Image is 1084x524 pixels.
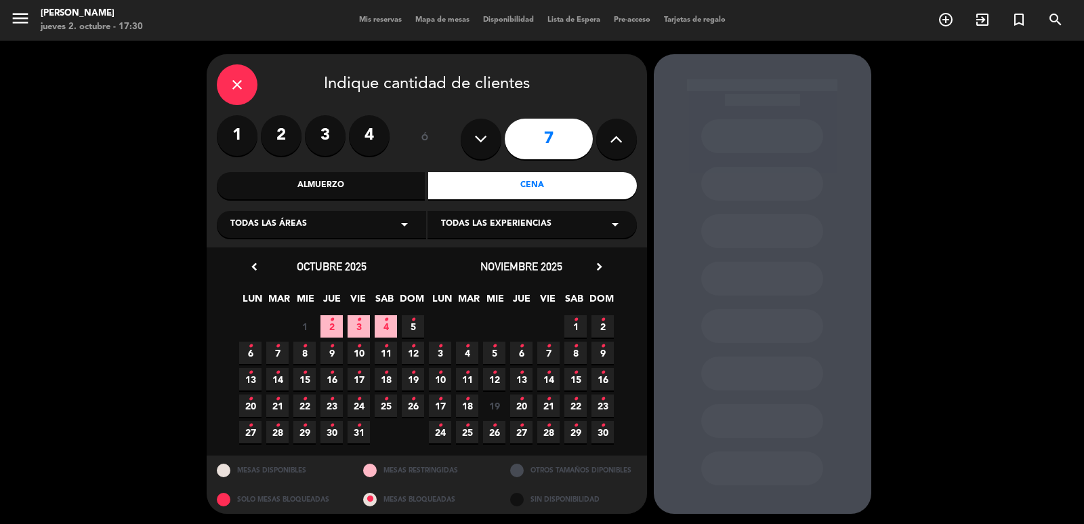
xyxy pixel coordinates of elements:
[402,395,424,417] span: 26
[438,362,442,384] i: •
[348,395,370,417] span: 24
[348,368,370,390] span: 17
[375,315,397,338] span: 4
[10,8,30,33] button: menu
[320,315,343,338] span: 2
[546,336,551,357] i: •
[573,388,578,410] i: •
[266,368,289,390] span: 14
[356,415,361,437] i: •
[600,362,605,384] i: •
[403,115,447,163] div: ó
[294,291,316,313] span: MIE
[591,421,614,443] span: 30
[483,342,505,364] span: 5
[10,8,30,28] i: menu
[229,77,245,93] i: close
[564,342,587,364] span: 8
[600,336,605,357] i: •
[356,362,361,384] i: •
[247,260,262,274] i: chevron_left
[974,12,991,28] i: exit_to_app
[302,388,307,410] i: •
[476,16,541,24] span: Disponibilidad
[510,342,533,364] span: 6
[402,342,424,364] span: 12
[441,218,551,231] span: Todas las experiencias
[573,336,578,357] i: •
[510,368,533,390] span: 13
[438,388,442,410] i: •
[484,291,506,313] span: MIE
[591,395,614,417] span: 23
[297,260,367,273] span: octubre 2025
[563,291,585,313] span: SAB
[383,336,388,357] i: •
[400,291,422,313] span: DOM
[591,368,614,390] span: 16
[589,291,612,313] span: DOM
[302,415,307,437] i: •
[411,336,415,357] i: •
[564,315,587,338] span: 1
[329,362,334,384] i: •
[293,395,316,417] span: 22
[261,115,301,156] label: 2
[492,362,497,384] i: •
[320,395,343,417] span: 23
[429,342,451,364] span: 3
[438,415,442,437] i: •
[480,260,562,273] span: noviembre 2025
[375,342,397,364] span: 11
[519,415,524,437] i: •
[41,20,143,34] div: jueves 2. octubre - 17:30
[375,395,397,417] span: 25
[207,456,354,485] div: MESAS DISPONIBLES
[353,485,500,514] div: MESAS BLOQUEADAS
[383,309,388,331] i: •
[396,216,413,233] i: arrow_drop_down
[546,415,551,437] i: •
[373,291,396,313] span: SAB
[356,336,361,357] i: •
[207,485,354,514] div: SOLO MESAS BLOQUEADAS
[537,291,559,313] span: VIE
[293,342,316,364] span: 8
[456,342,478,364] span: 4
[1047,12,1064,28] i: search
[465,336,470,357] i: •
[217,172,425,199] div: Almuerzo
[465,388,470,410] i: •
[657,16,732,24] span: Tarjetas de regalo
[248,415,253,437] i: •
[564,395,587,417] span: 22
[230,218,307,231] span: Todas las áreas
[456,368,478,390] span: 11
[541,16,607,24] span: Lista de Espera
[329,415,334,437] i: •
[607,216,623,233] i: arrow_drop_down
[320,421,343,443] span: 30
[492,415,497,437] i: •
[320,291,343,313] span: JUE
[353,456,500,485] div: MESAS RESTRINGIDAS
[266,421,289,443] span: 28
[266,342,289,364] span: 7
[241,291,264,313] span: LUN
[402,315,424,338] span: 5
[537,421,560,443] span: 28
[564,368,587,390] span: 15
[564,421,587,443] span: 29
[248,388,253,410] i: •
[320,368,343,390] span: 16
[239,342,262,364] span: 6
[510,291,533,313] span: JUE
[293,368,316,390] span: 15
[329,336,334,357] i: •
[293,315,316,338] span: 1
[302,362,307,384] i: •
[1011,12,1027,28] i: turned_in_not
[41,7,143,20] div: [PERSON_NAME]
[429,395,451,417] span: 17
[537,342,560,364] span: 7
